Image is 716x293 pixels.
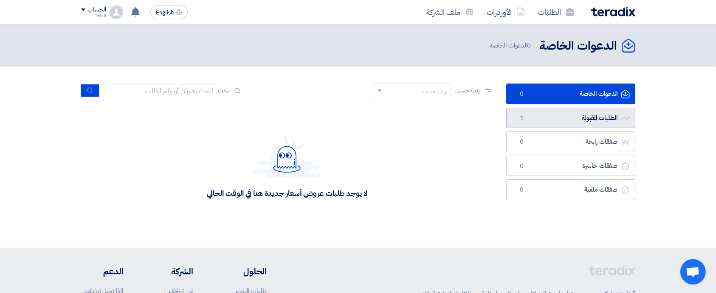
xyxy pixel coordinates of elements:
[455,86,479,95] span: رتب حسب
[517,186,527,194] span: 0
[156,10,174,16] span: English
[506,131,635,152] a: صفقات رابحة0
[527,41,531,50] span: 0
[517,138,527,146] span: 0
[506,156,635,176] a: صفقات خاسرة0
[88,6,106,14] div: الحساب
[422,87,446,96] div: رتب حسب
[506,108,635,128] a: الطلبات المقبولة1
[150,6,188,19] button: English
[506,179,635,200] a: صفقات ملغية0
[480,2,532,22] a: الأوردرات
[420,2,480,22] a: ملف الشركة
[532,2,581,22] a: الطلبات
[540,38,617,54] h2: الدعوات الخاصة
[218,86,229,95] span: بحث
[110,6,123,19] img: profile_test.png
[99,84,218,97] input: ابحث بعنوان أو رقم الطلب
[81,13,106,18] div: Yehia
[207,188,367,198] div: لا يوجد طلبات عروض أسعار جديدة هنا في الوقت الحالي
[680,259,706,285] a: Open chat
[517,90,527,98] span: 0
[253,137,321,178] img: Hello
[219,265,267,278] li: الحلول
[591,7,635,17] img: Teradix logo
[517,162,527,170] span: 0
[81,265,124,278] li: الدعم
[490,41,533,50] span: الدعوات الخاصة
[517,114,527,123] span: 1
[149,265,193,278] li: الشركة
[506,84,635,104] a: الدعوات الخاصة0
